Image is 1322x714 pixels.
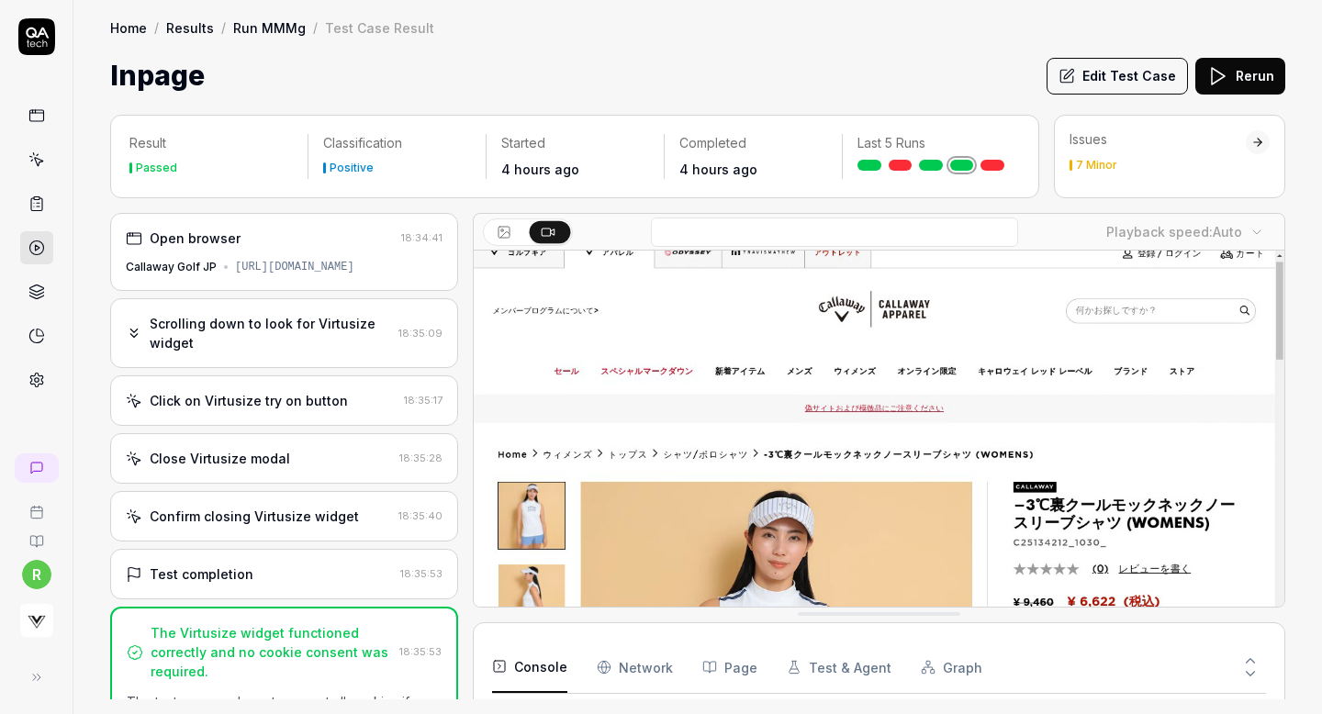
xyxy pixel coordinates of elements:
[679,134,827,152] p: Completed
[150,391,348,410] div: Click on Virtusize try on button
[20,604,53,637] img: Virtusize Logo
[1195,58,1285,95] button: Rerun
[404,394,443,407] time: 18:35:17
[129,134,293,152] p: Result
[150,564,253,584] div: Test completion
[7,519,65,549] a: Documentation
[1070,130,1246,149] div: Issues
[7,589,65,641] button: Virtusize Logo
[233,18,306,37] a: Run MMMg
[150,449,290,468] div: Close Virtusize modal
[22,560,51,589] button: r
[235,259,354,275] div: [URL][DOMAIN_NAME]
[154,18,159,37] div: /
[110,55,205,96] h1: Inpage
[679,162,757,177] time: 4 hours ago
[398,509,443,522] time: 18:35:40
[400,567,443,580] time: 18:35:53
[151,623,392,681] div: The Virtusize widget functioned correctly and no cookie consent was required.
[787,641,891,693] button: Test & Agent
[1106,222,1242,241] div: Playback speed:
[492,641,567,693] button: Console
[857,134,1005,152] p: Last 5 Runs
[399,645,442,658] time: 18:35:53
[150,229,241,248] div: Open browser
[150,314,391,352] div: Scrolling down to look for Virtusize widget
[399,452,443,464] time: 18:35:28
[7,490,65,519] a: Book a call with us
[398,327,443,340] time: 18:35:09
[323,134,471,152] p: Classification
[110,18,147,37] a: Home
[501,162,579,177] time: 4 hours ago
[15,453,59,483] a: New conversation
[166,18,214,37] a: Results
[325,18,434,37] div: Test Case Result
[136,162,177,173] div: Passed
[702,641,757,693] button: Page
[221,18,226,37] div: /
[330,162,374,173] div: Positive
[1076,160,1117,171] div: 7 Minor
[501,134,649,152] p: Started
[921,641,982,693] button: Graph
[150,507,359,526] div: Confirm closing Virtusize widget
[401,231,443,244] time: 18:34:41
[1047,58,1188,95] button: Edit Test Case
[313,18,318,37] div: /
[597,641,673,693] button: Network
[126,259,217,275] div: Callaway Golf JP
